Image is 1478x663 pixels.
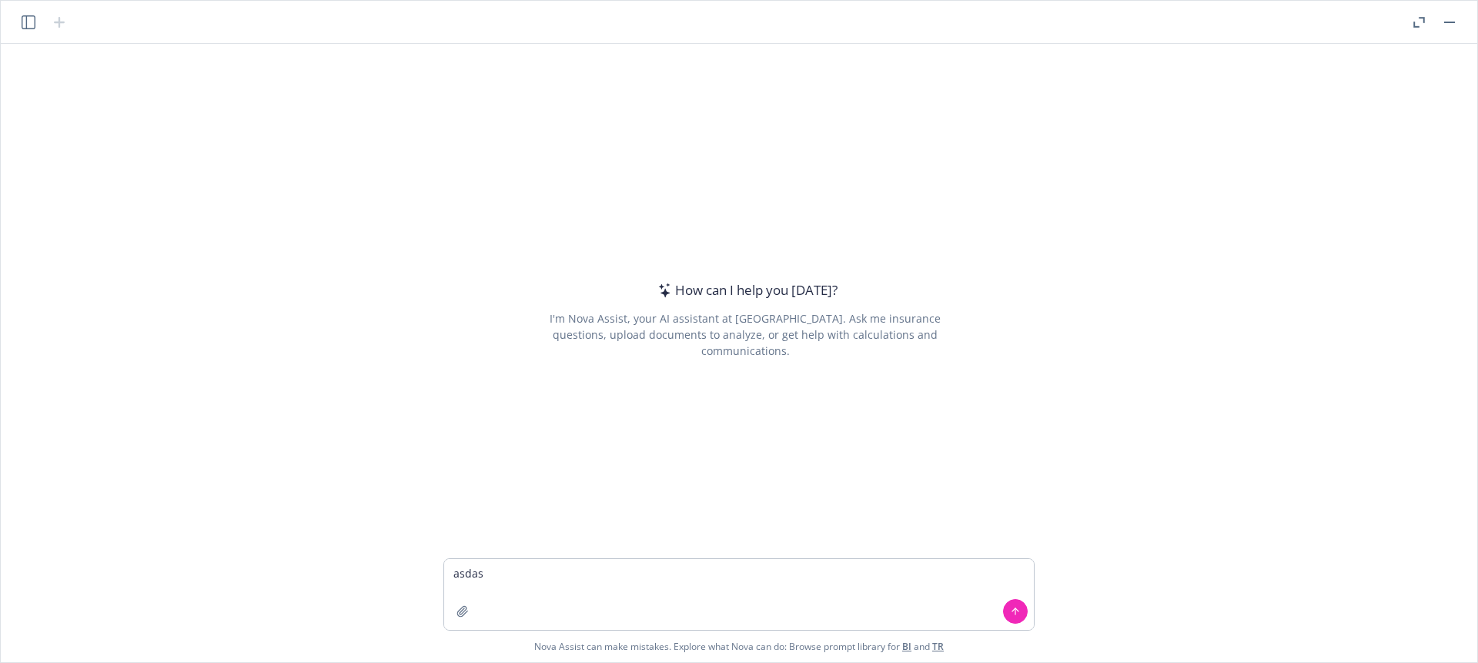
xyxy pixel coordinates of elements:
div: I'm Nova Assist, your AI assistant at [GEOGRAPHIC_DATA]. Ask me insurance questions, upload docum... [528,310,961,359]
textarea: asdas [444,559,1034,630]
a: TR [932,640,944,653]
span: Nova Assist can make mistakes. Explore what Nova can do: Browse prompt library for and [534,631,944,662]
a: BI [902,640,911,653]
div: How can I help you [DATE]? [654,280,838,300]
